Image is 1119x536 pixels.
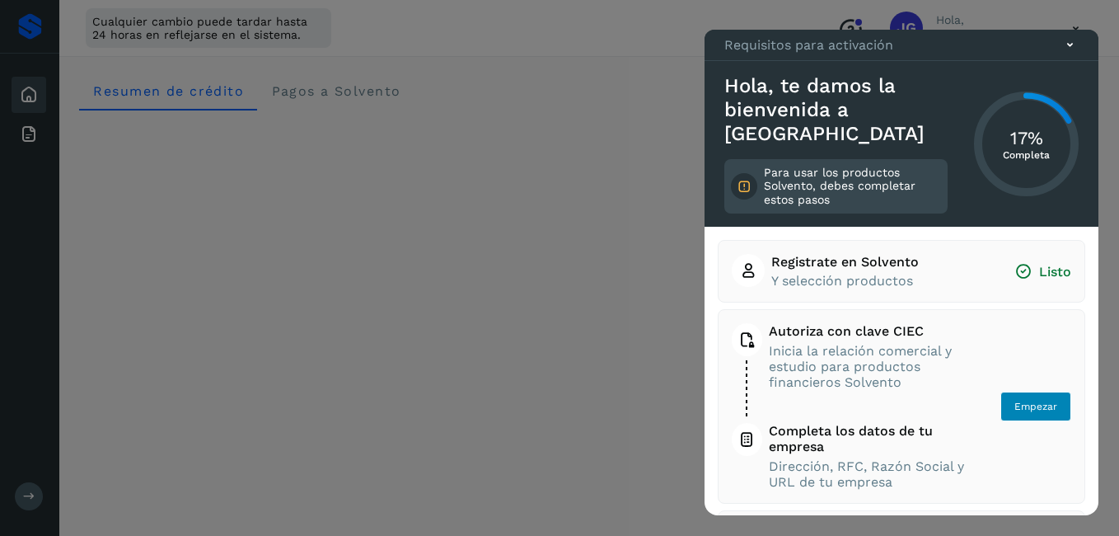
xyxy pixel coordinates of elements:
span: Listo [1014,263,1071,280]
p: Completa [1003,149,1050,161]
h3: Hola, te damos la bienvenida a [GEOGRAPHIC_DATA] [724,74,948,145]
button: Autoriza con clave CIECInicia la relación comercial y estudio para productos financieros Solvento... [732,323,1071,490]
span: Registrate en Solvento [771,254,919,270]
span: Autoriza con clave CIEC [769,323,969,339]
p: Requisitos para activación [724,37,893,53]
span: Dirección, RFC, Razón Social y URL de tu empresa [769,458,969,490]
span: Inicia la relación comercial y estudio para productos financieros Solvento [769,343,969,391]
span: Y selección productos [771,273,919,289]
button: Registrate en SolventoY selección productosListo [732,254,1071,289]
div: Requisitos para activación [705,30,1098,61]
button: Empezar [1000,392,1071,421]
span: Completa los datos de tu empresa [769,423,969,454]
p: Para usar los productos Solvento, debes completar estos pasos [764,166,941,207]
h3: 17% [1003,127,1050,148]
span: Empezar [1014,399,1057,414]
